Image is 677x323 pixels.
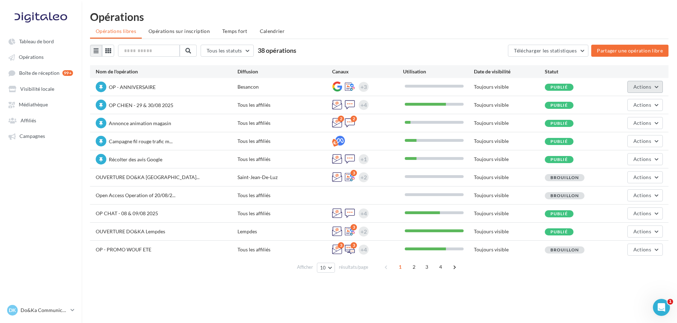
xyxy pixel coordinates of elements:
[403,68,474,75] div: Utilisation
[627,135,663,147] button: Actions
[360,100,367,110] div: +4
[550,102,568,108] span: Publié
[19,133,45,139] span: Campagnes
[207,48,242,54] span: Tous les statuts
[19,54,44,60] span: Opérations
[237,174,332,181] div: Saint-Jean-De-Luz
[627,117,663,129] button: Actions
[474,101,545,108] div: Toujours visible
[627,207,663,219] button: Actions
[4,98,77,111] a: Médiathèque
[633,246,651,252] span: Actions
[474,83,545,90] div: Toujours visible
[627,244,663,256] button: Actions
[408,261,420,273] span: 2
[317,263,335,273] button: 10
[96,174,200,180] span: OUVERTURE DO&KA [GEOGRAPHIC_DATA]...
[96,210,158,216] span: OP CHAT - 08 & 09/08 2025
[237,228,332,235] div: Lempdes
[4,82,77,95] a: Visibilité locale
[21,307,68,314] p: Do&Ka Communication
[633,138,651,144] span: Actions
[9,307,16,314] span: DK
[627,225,663,238] button: Actions
[351,170,357,176] div: 3
[545,68,616,75] div: Statut
[508,45,588,57] button: Télécharger les statistiques
[633,210,651,216] span: Actions
[633,84,651,90] span: Actions
[109,120,171,126] span: Annonce animation magasin
[260,28,285,34] span: Calendrier
[4,35,77,48] a: Tableau de bord
[360,154,367,164] div: +1
[474,68,545,75] div: Date de visibilité
[96,246,151,252] span: OP - PROMO WOUF ETE
[21,117,36,123] span: Affiliés
[667,299,673,305] span: 1
[474,192,545,199] div: Toujours visible
[149,28,210,34] span: Opérations sur inscription
[395,261,406,273] span: 1
[514,48,577,54] span: Télécharger les statistiques
[237,119,332,127] div: Tous les affiliés
[96,192,175,198] span: Open Access Operation of 20/08/2...
[222,28,247,34] span: Temps fort
[633,102,651,108] span: Actions
[627,171,663,183] button: Actions
[351,116,357,122] div: 2
[360,172,367,182] div: +2
[201,45,254,57] button: Tous les statuts
[627,189,663,201] button: Actions
[96,68,237,75] div: Nom de l'opération
[237,246,332,253] div: Tous les affiliés
[109,84,156,90] span: OP - ANNIVERSAIRE
[320,265,326,271] span: 10
[550,139,568,144] span: Publié
[550,157,568,162] span: Publié
[6,303,76,317] a: DK Do&Ka Communication
[237,83,332,90] div: Besancon
[633,174,651,180] span: Actions
[633,192,651,198] span: Actions
[550,193,579,198] span: Brouillon
[474,174,545,181] div: Toujours visible
[550,175,579,180] span: Brouillon
[421,261,432,273] span: 3
[20,86,54,92] span: Visibilité locale
[474,228,545,235] div: Toujours visible
[237,68,332,75] div: Diffusion
[19,38,54,44] span: Tableau de bord
[550,229,568,234] span: Publié
[338,242,344,249] div: 3
[360,82,367,92] div: +3
[550,247,579,252] span: Brouillon
[351,242,357,249] div: 3
[258,46,296,54] span: 38 opérations
[591,45,668,57] button: Partager une opération libre
[339,264,368,271] span: résultats/page
[4,114,77,127] a: Affiliés
[633,228,651,234] span: Actions
[338,116,344,122] div: 2
[332,68,403,75] div: Canaux
[474,246,545,253] div: Toujours visible
[633,156,651,162] span: Actions
[90,11,668,22] div: Opérations
[550,121,568,126] span: Publié
[474,119,545,127] div: Toujours visible
[237,101,332,108] div: Tous les affiliés
[4,66,77,79] a: Boîte de réception 99+
[474,210,545,217] div: Toujours visible
[237,210,332,217] div: Tous les affiliés
[4,50,77,63] a: Opérations
[627,153,663,165] button: Actions
[19,70,60,76] span: Boîte de réception
[627,81,663,93] button: Actions
[474,138,545,145] div: Toujours visible
[62,70,73,76] div: 99+
[351,224,357,230] div: 3
[360,227,367,236] div: +2
[237,192,332,199] div: Tous les affiliés
[237,138,332,145] div: Tous les affiliés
